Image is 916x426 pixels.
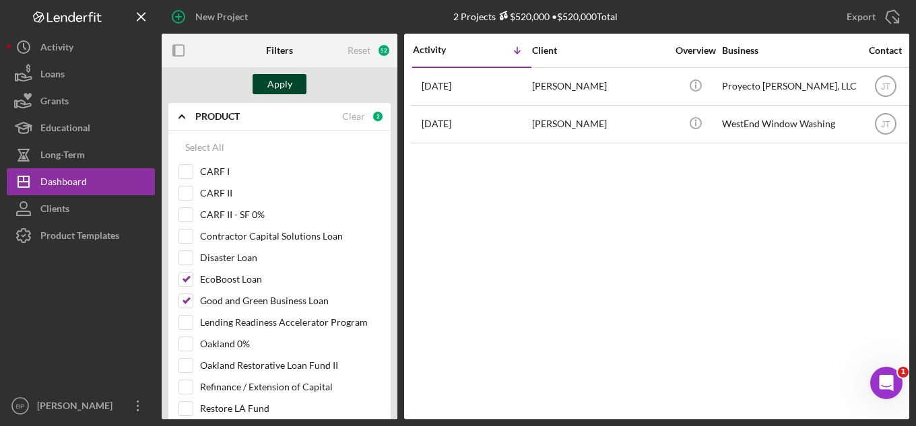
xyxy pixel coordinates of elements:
[7,114,155,141] button: Educational
[200,337,381,351] label: Oakland 0%
[7,34,155,61] button: Activity
[342,111,365,122] div: Clear
[532,106,667,142] div: [PERSON_NAME]
[377,44,391,57] div: 52
[200,208,381,221] label: CARF II - SF 0%
[200,359,381,372] label: Oakland Restorative Loan Fund II
[40,114,90,145] div: Educational
[16,402,25,410] text: BP
[200,273,381,286] label: EcoBoost Loan
[40,61,65,91] div: Loans
[532,69,667,104] div: [PERSON_NAME]
[7,195,155,222] button: Clients
[40,195,69,225] div: Clients
[40,87,69,118] div: Grants
[496,11,550,22] div: $520,000
[7,222,155,249] button: Product Templates
[722,106,857,142] div: WestEnd Window Washing
[7,168,155,195] button: Dashboard
[266,45,293,56] b: Filters
[881,120,890,129] text: JT
[185,134,224,161] div: Select All
[833,3,909,30] button: Export
[40,34,73,64] div: Activity
[40,222,119,252] div: Product Templates
[200,380,381,394] label: Refinance / Extension of Capital
[532,45,667,56] div: Client
[200,251,381,264] label: Disaster Loan
[7,87,155,114] button: Grants
[200,316,381,329] label: Lending Readiness Accelerator Program
[722,45,857,56] div: Business
[881,82,890,92] text: JT
[34,392,121,423] div: [PERSON_NAME]
[422,118,451,129] time: 2025-08-01 17:16
[200,402,381,415] label: Restore LA Fund
[7,141,155,168] button: Long-Term
[253,74,306,94] button: Apply
[195,111,240,122] b: PRODUCT
[267,74,292,94] div: Apply
[348,45,370,56] div: Reset
[200,294,381,308] label: Good and Green Business Loan
[847,3,876,30] div: Export
[898,367,909,378] span: 1
[178,134,231,161] button: Select All
[40,141,85,172] div: Long-Term
[670,45,721,56] div: Overview
[195,3,248,30] div: New Project
[40,168,87,199] div: Dashboard
[7,61,155,87] button: Loans
[722,69,857,104] div: Proyecto [PERSON_NAME], LLC
[870,367,903,399] iframe: Intercom live chat
[200,165,381,178] label: CARF I
[162,3,261,30] button: New Project
[860,45,911,56] div: Contact
[372,110,384,122] div: 2
[7,392,155,419] button: BP[PERSON_NAME]
[453,11,618,22] div: 2 Projects • $520,000 Total
[200,186,381,200] label: CARF II
[413,44,472,55] div: Activity
[422,81,451,92] time: 2025-08-29 22:43
[200,229,381,243] label: Contractor Capital Solutions Loan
